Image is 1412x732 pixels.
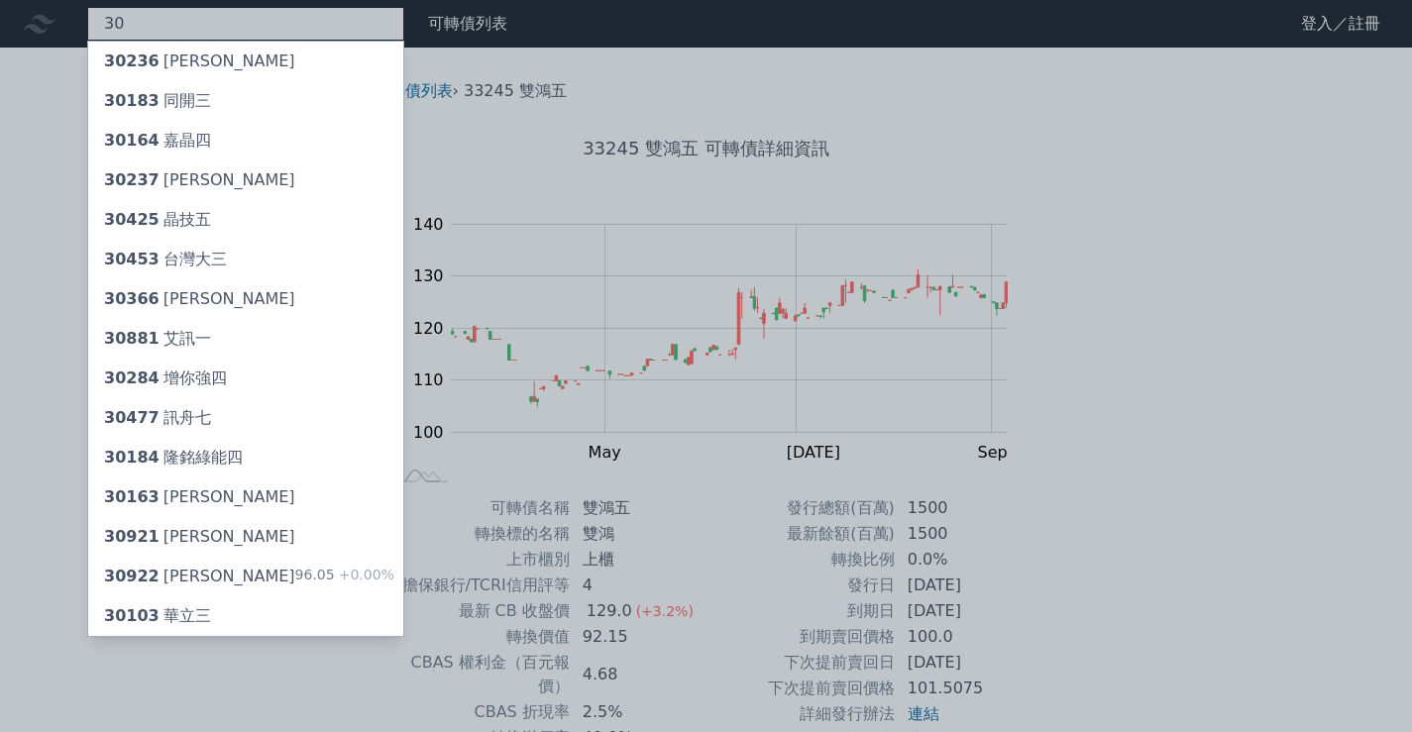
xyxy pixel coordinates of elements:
span: 30164 [104,131,160,150]
span: 30477 [104,408,160,427]
span: 30366 [104,289,160,308]
a: 30922[PERSON_NAME] 96.05+0.00% [88,557,403,596]
div: 台灣大三 [104,248,227,271]
div: 晶技五 [104,208,211,232]
a: 30237[PERSON_NAME] [88,160,403,200]
div: 艾訊一 [104,327,211,351]
div: 96.05 [295,565,394,588]
a: 30163[PERSON_NAME] [88,477,403,517]
a: 30453台灣大三 [88,240,403,279]
a: 30183同開三 [88,81,403,121]
span: 30284 [104,368,160,387]
span: 30922 [104,567,160,585]
span: 30921 [104,527,160,546]
div: 增你強四 [104,366,227,390]
div: [PERSON_NAME] [104,525,295,549]
div: [PERSON_NAME] [104,485,295,509]
span: +0.00% [335,567,394,582]
div: 華立三 [104,604,211,628]
div: [PERSON_NAME] [104,168,295,192]
span: 30453 [104,250,160,268]
a: 30477訊舟七 [88,398,403,438]
span: 30103 [104,606,160,625]
div: 同開三 [104,89,211,113]
a: 30425晶技五 [88,200,403,240]
a: 30881艾訊一 [88,319,403,359]
a: 30284增你強四 [88,359,403,398]
div: [PERSON_NAME] [104,50,295,73]
a: 30366[PERSON_NAME] [88,279,403,319]
span: 30881 [104,329,160,348]
span: 30163 [104,487,160,506]
a: 30921[PERSON_NAME] [88,517,403,557]
span: 30183 [104,91,160,110]
div: [PERSON_NAME] [104,287,295,311]
span: 30236 [104,52,160,70]
a: 30164嘉晶四 [88,121,403,160]
a: 30184隆銘綠能四 [88,438,403,477]
div: 嘉晶四 [104,129,211,153]
div: [PERSON_NAME] [104,565,295,588]
span: 30184 [104,448,160,467]
div: 隆銘綠能四 [104,446,243,470]
a: 30236[PERSON_NAME] [88,42,403,81]
span: 30425 [104,210,160,229]
a: 30103華立三 [88,596,403,636]
div: 訊舟七 [104,406,211,430]
span: 30237 [104,170,160,189]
